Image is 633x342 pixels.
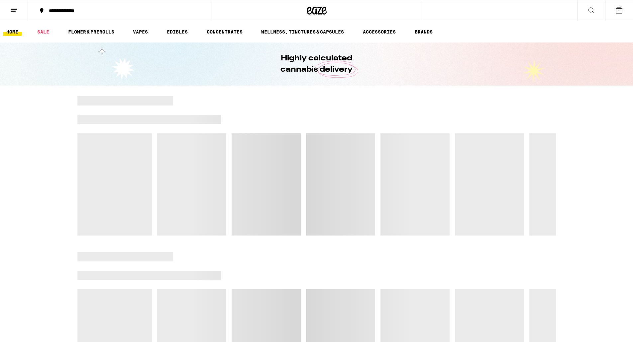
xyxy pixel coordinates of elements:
button: BRANDS [411,28,436,36]
a: SALE [34,28,53,36]
a: CONCENTRATES [203,28,246,36]
a: VAPES [130,28,151,36]
a: EDIBLES [163,28,191,36]
a: ACCESSORIES [360,28,399,36]
a: FLOWER & PREROLLS [65,28,118,36]
h1: Highly calculated cannabis delivery [262,53,371,75]
a: WELLNESS, TINCTURES & CAPSULES [258,28,347,36]
a: HOME [3,28,22,36]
